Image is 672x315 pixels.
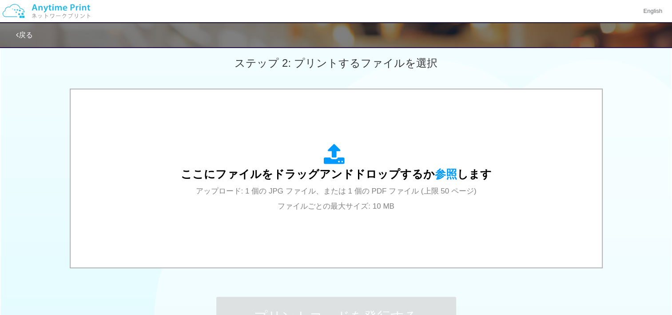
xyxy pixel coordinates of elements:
[235,57,437,69] span: ステップ 2: プリントするファイルを選択
[435,168,457,180] span: 参照
[196,187,477,210] span: アップロード: 1 個の JPG ファイル、または 1 個の PDF ファイル (上限 50 ページ) ファイルごとの最大サイズ: 10 MB
[181,168,492,180] span: ここにファイルをドラッグアンドドロップするか します
[16,31,33,39] a: 戻る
